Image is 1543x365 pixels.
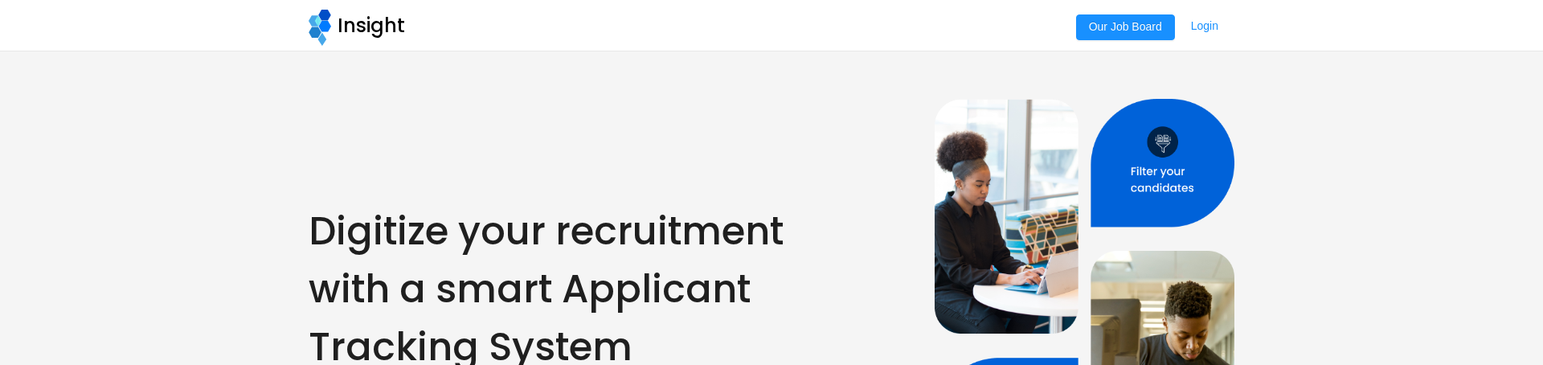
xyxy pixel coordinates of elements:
[309,10,331,46] img: hi.8c5c6370.svg
[1076,14,1175,40] button: Our Job Board
[338,12,405,39] span: Insight
[1076,20,1175,33] a: Our Job Board
[338,22,405,35] a: Insight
